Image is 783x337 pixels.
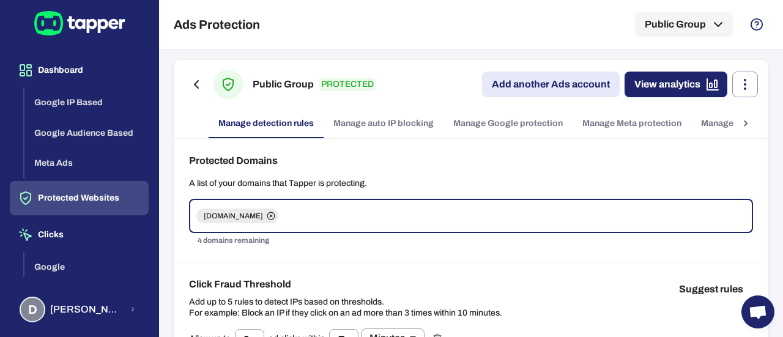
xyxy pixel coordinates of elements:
span: [DOMAIN_NAME] [196,211,270,221]
a: Open chat [741,295,774,328]
button: Google Audience Based [24,118,149,149]
div: D [20,297,45,322]
p: 4 domains remaining [198,235,744,247]
button: Google [24,252,149,283]
a: Protected Websites [10,192,149,202]
a: Dashboard [10,64,149,75]
button: D[PERSON_NAME] [PERSON_NAME] [10,292,149,327]
h5: Ads Protection [174,17,260,32]
h6: Public Group [253,77,314,92]
div: [DOMAIN_NAME] [196,209,278,223]
a: Manage detection rules [209,109,324,138]
p: PROTECTED [319,78,376,91]
button: Suggest rules [669,277,753,302]
a: View analytics [625,72,727,97]
p: A list of your domains that Tapper is protecting. [189,178,753,189]
a: Manage auto IP blocking [324,109,443,138]
button: Protected Websites [10,181,149,215]
a: Manage Google protection [443,109,573,138]
a: Meta Ads [24,157,149,168]
button: Clicks [10,218,149,252]
button: Google IP Based [24,87,149,118]
span: [PERSON_NAME] [PERSON_NAME] [50,303,122,316]
h6: Protected Domains [189,154,753,168]
button: Dashboard [10,53,149,87]
a: Google Audience Based [24,127,149,137]
a: Add another Ads account [482,72,620,97]
h6: Click Fraud Threshold [189,277,502,292]
button: Public Group [635,12,733,37]
a: Manage Meta protection [573,109,691,138]
button: Meta Ads [24,148,149,179]
a: Google [24,261,149,271]
p: Add up to 5 rules to detect IPs based on thresholds. For example: Block an IP if they click on an... [189,297,502,319]
a: Google IP Based [24,97,149,107]
a: Clicks [10,229,149,239]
